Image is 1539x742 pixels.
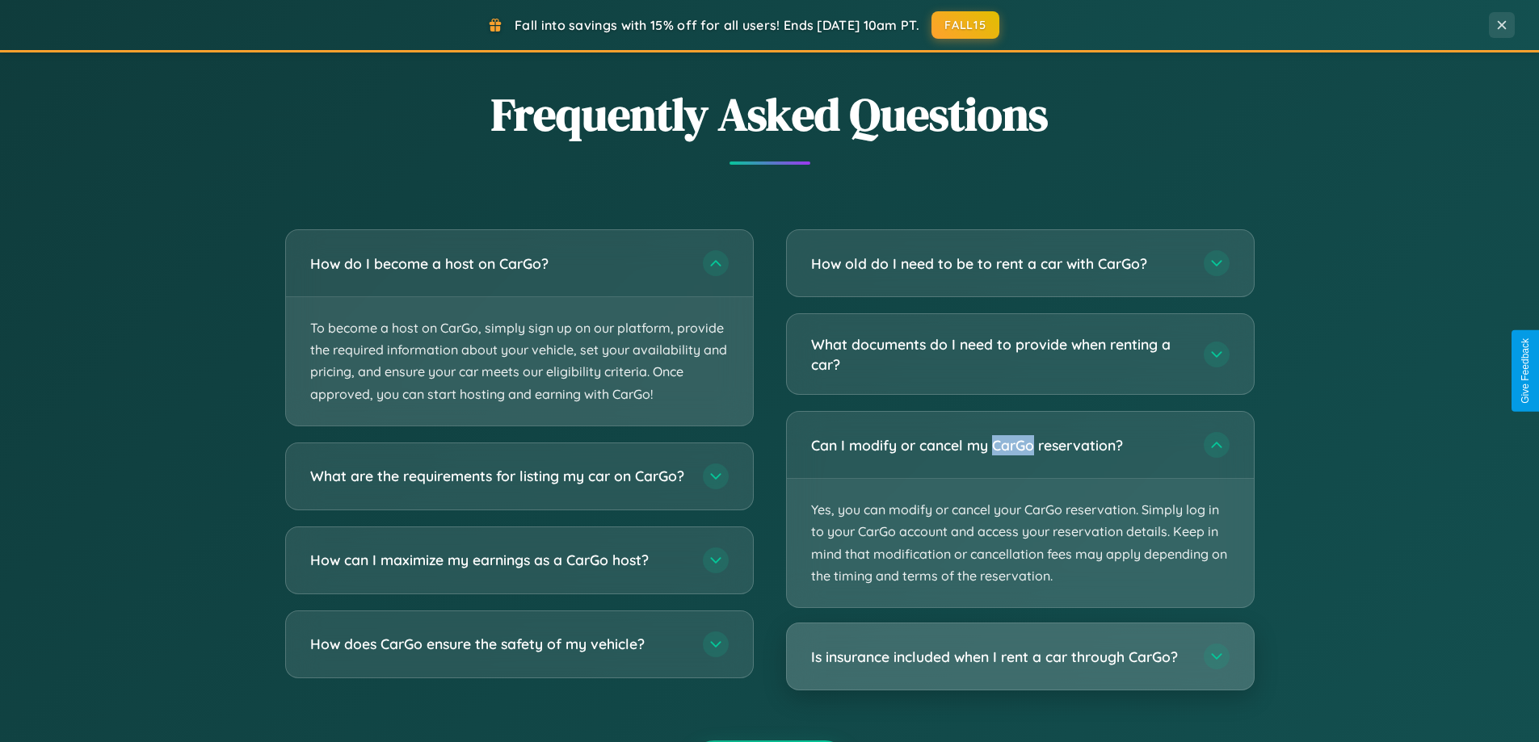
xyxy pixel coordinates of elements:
[811,435,1188,455] h3: Can I modify or cancel my CarGo reservation?
[310,254,687,274] h3: How do I become a host on CarGo?
[811,254,1188,274] h3: How old do I need to be to rent a car with CarGo?
[310,466,687,486] h3: What are the requirements for listing my car on CarGo?
[310,634,687,654] h3: How does CarGo ensure the safety of my vehicle?
[286,297,753,425] p: To become a host on CarGo, simply sign up on our platform, provide the required information about...
[931,11,999,39] button: FALL15
[1520,338,1531,404] div: Give Feedback
[515,17,919,33] span: Fall into savings with 15% off for all users! Ends [DATE] 10am PT.
[787,479,1254,607] p: Yes, you can modify or cancel your CarGo reservation. Simply log in to your CarGo account and acc...
[310,550,687,570] h3: How can I maximize my earnings as a CarGo host?
[811,647,1188,667] h3: Is insurance included when I rent a car through CarGo?
[285,83,1255,145] h2: Frequently Asked Questions
[811,334,1188,374] h3: What documents do I need to provide when renting a car?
